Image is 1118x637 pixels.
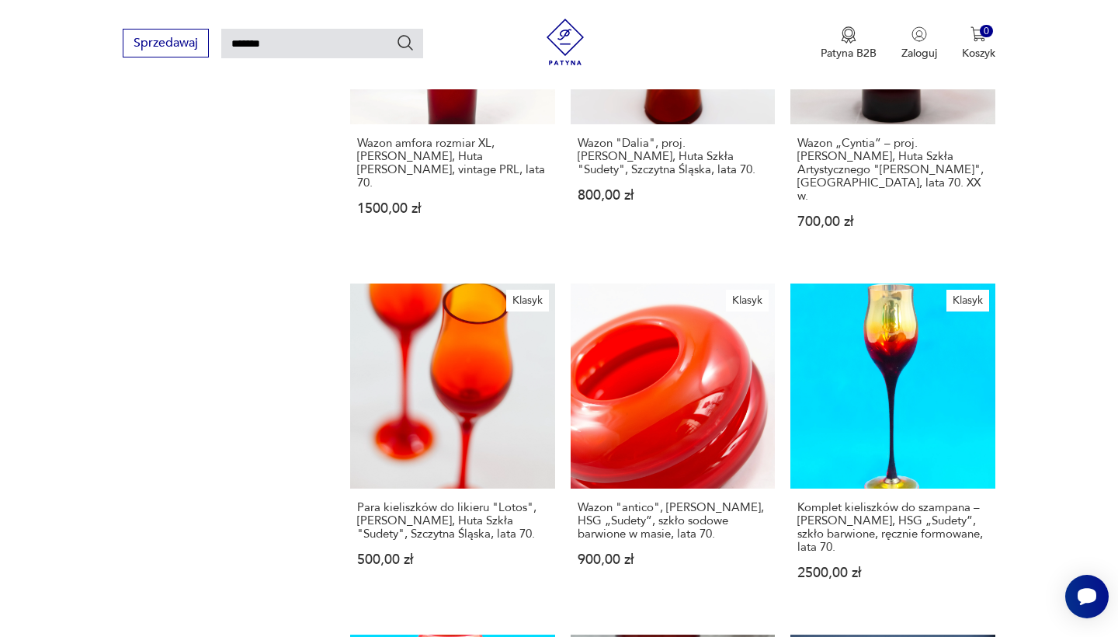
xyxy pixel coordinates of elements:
[901,26,937,61] button: Zaloguj
[357,501,547,541] h3: Para kieliszków do likieru "Lotos", [PERSON_NAME], Huta Szkła "Sudety", Szczytna Śląska, lata 70.
[821,26,877,61] button: Patyna B2B
[578,137,768,176] h3: Wazon "Dalia", proj. [PERSON_NAME], Huta Szkła "Sudety", Szczytna Śląska, lata 70.
[571,284,775,609] a: KlasykWazon "antico", Zbigniew Horbowy, HSG „Sudety”, szkło sodowe barwione w masie, lata 70.Wazo...
[821,26,877,61] a: Ikona medaluPatyna B2B
[578,189,768,202] p: 800,00 zł
[357,202,547,215] p: 1500,00 zł
[578,501,768,541] h3: Wazon "antico", [PERSON_NAME], HSG „Sudety”, szkło sodowe barwione w masie, lata 70.
[797,215,988,228] p: 700,00 zł
[357,137,547,190] h3: Wazon amfora rozmiar XL, [PERSON_NAME], Huta [PERSON_NAME], vintage PRL, lata 70.
[797,501,988,554] h3: Komplet kieliszków do szampana – [PERSON_NAME], HSG „Sudety”, szkło barwione, ręcznie formowane, ...
[790,284,995,609] a: KlasykKomplet kieliszków do szampana – Zbigniew Horbowy, HSG „Sudety”, szkło barwione, ręcznie fo...
[901,46,937,61] p: Zaloguj
[980,25,993,38] div: 0
[1065,575,1109,618] iframe: Smartsupp widget button
[350,284,554,609] a: KlasykPara kieliszków do likieru "Lotos", Zbigniew Horbowy, Huta Szkła "Sudety", Szczytna Śląska,...
[962,46,995,61] p: Koszyk
[123,29,209,57] button: Sprzedawaj
[797,137,988,203] h3: Wazon „Cyntia” – proj. [PERSON_NAME], Huta Szkła Artystycznego "[PERSON_NAME]", [GEOGRAPHIC_DATA]...
[578,553,768,566] p: 900,00 zł
[821,46,877,61] p: Patyna B2B
[962,26,995,61] button: 0Koszyk
[396,33,415,52] button: Szukaj
[123,39,209,50] a: Sprzedawaj
[357,553,547,566] p: 500,00 zł
[970,26,986,42] img: Ikona koszyka
[911,26,927,42] img: Ikonka użytkownika
[542,19,589,65] img: Patyna - sklep z meblami i dekoracjami vintage
[841,26,856,44] img: Ikona medalu
[797,566,988,580] p: 2500,00 zł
